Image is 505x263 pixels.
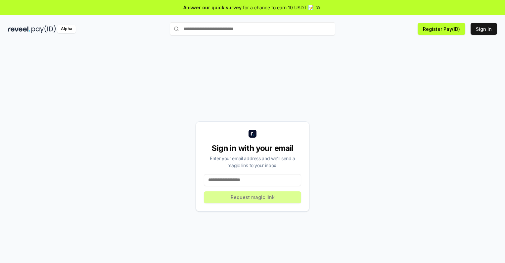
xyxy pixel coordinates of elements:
button: Register Pay(ID) [418,23,465,35]
img: pay_id [31,25,56,33]
button: Sign In [471,23,497,35]
img: logo_small [249,130,256,138]
div: Alpha [57,25,76,33]
span: for a chance to earn 10 USDT 📝 [243,4,314,11]
div: Enter your email address and we’ll send a magic link to your inbox. [204,155,301,169]
div: Sign in with your email [204,143,301,154]
span: Answer our quick survey [183,4,242,11]
img: reveel_dark [8,25,30,33]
